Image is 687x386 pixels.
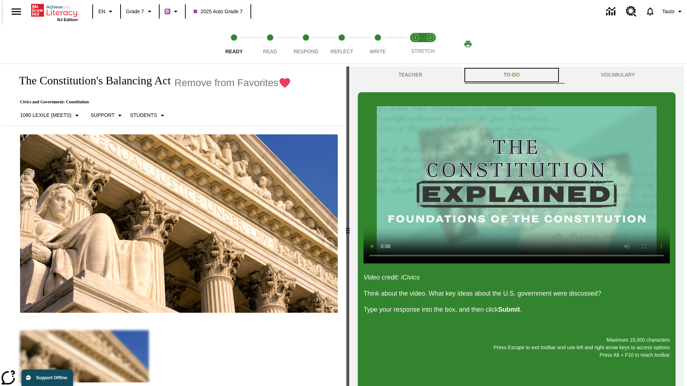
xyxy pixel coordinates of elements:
[95,5,118,18] button: Language: EN, Select a language
[463,66,560,84] button: TO-DO
[405,24,426,64] button: Stretch Read step 1 of 2
[414,36,416,39] text: 1
[20,134,338,313] img: The U.S. Supreme Court Building displays the phrase, "Equal Justice Under Law."
[285,24,327,64] button: Respond step 3 of 5
[662,8,674,15] span: Tauto
[6,1,27,22] button: Open side menu
[57,18,78,22] span: NJ Edition
[17,109,84,122] button: Select Lexile, 1080 Lexile (Meets)
[3,66,346,382] div: reading
[225,49,243,54] span: Ready
[11,99,291,105] p: Civics and Government: Constitution
[263,49,277,54] span: Read
[166,7,169,16] span: B
[429,36,431,39] text: 2
[174,77,278,89] span: Remove from Favorites
[130,112,157,119] p: Students
[358,66,463,84] button: Teacher
[3,6,104,12] body: Maximum 10,000 characters Press Escape to exit toolbar and use left and right arrow keys to acces...
[364,305,670,315] p: Type your response into the box, and then click .
[21,370,73,386] button: Support Offline
[249,24,291,64] button: Read step 2 of 5
[364,289,670,298] p: Think about the video. What key ideas about the U.S. government were discussed?
[293,49,318,54] span: Respond
[31,3,78,22] div: Home
[346,66,349,386] div: Press Enter or Spacebar and then press right and left arrow keys to move the slider
[349,66,684,386] div: activity
[321,24,362,64] button: Reflect step 4 of 5
[498,306,520,313] strong: Submit
[331,49,354,54] span: Reflect
[127,109,169,122] button: Select Student
[364,351,670,359] p: Press Alt + F10 to reach toolbar
[560,66,676,84] button: VOCABULARY
[126,8,144,15] span: Grade 7
[358,66,676,84] div: Instructional Panel Tabs
[370,49,386,54] span: Write
[162,5,183,18] button: Boost Class color is purple. Change class color
[364,344,670,351] p: Press Escape to exit toolbar and use left and right arrow keys to access options
[20,112,72,119] p: 1080 Lexile (Meets)
[364,274,420,281] em: Video credit: iCivics
[602,2,622,21] a: Data Center
[364,336,670,344] p: Maximum 10,000 characters
[11,74,171,87] h1: The Constitution's Balancing Act
[36,375,67,380] span: Support Offline
[659,5,687,18] button: Profile/Settings
[420,24,441,64] button: Stretch Respond step 2 of 2
[622,2,641,21] a: Resource Center, Will open in new tab
[91,112,114,119] p: Support
[174,76,291,89] button: Remove from Favorites - The Constitution's Balancing Act
[357,24,399,64] button: Write step 5 of 5
[98,8,105,15] span: EN
[88,109,127,122] button: Scaffolds, Support
[194,8,243,15] span: 2025 Auto Grade 7
[213,24,255,64] button: Ready step 1 of 5
[457,38,479,50] button: Print
[411,48,435,54] span: STRETCH
[123,5,157,18] button: Grade: Grade 7, Select a grade
[641,2,659,21] a: Notifications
